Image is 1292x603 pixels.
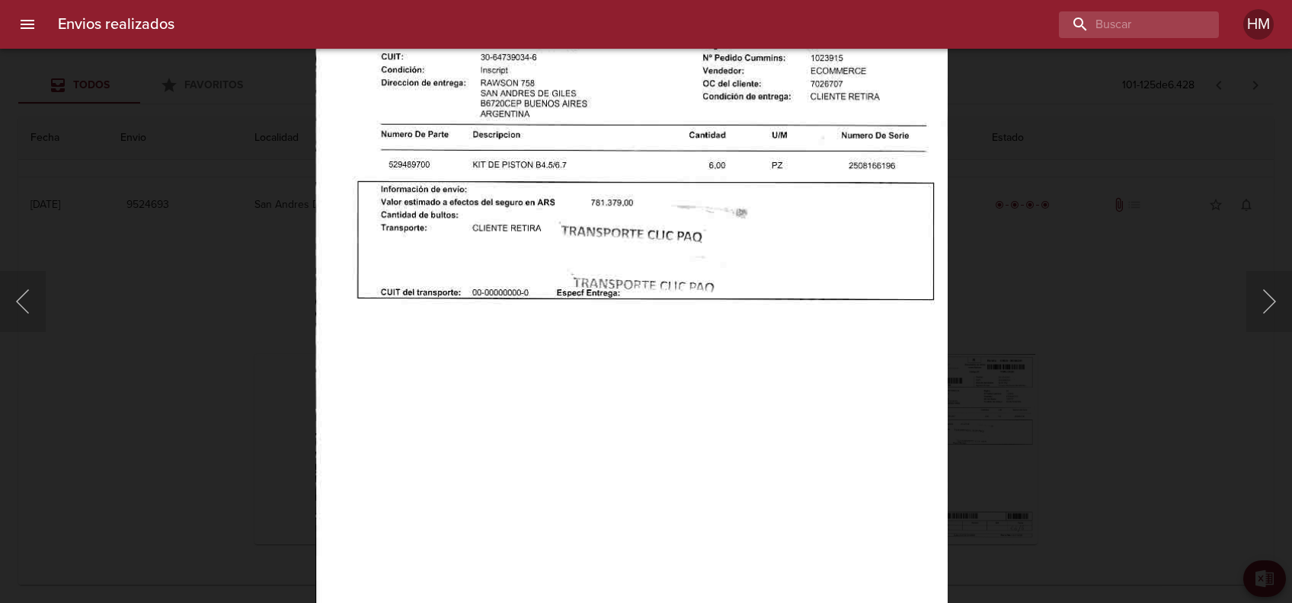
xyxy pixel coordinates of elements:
div: Abrir información de usuario [1243,9,1274,40]
h6: Envios realizados [58,12,174,37]
button: Siguiente [1246,271,1292,332]
input: buscar [1059,11,1193,38]
button: menu [9,6,46,43]
div: HM [1243,9,1274,40]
